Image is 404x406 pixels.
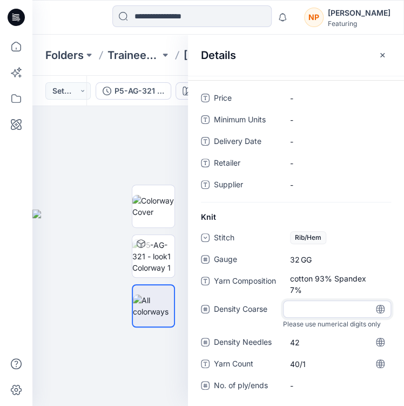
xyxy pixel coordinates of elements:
span: Please use numerical digits only [283,320,381,328]
span: No. of ply/ends [214,379,279,394]
span: GG [301,254,326,265]
button: Colorway 1 [176,82,243,100]
span: cotton 93% Spandex 7% [290,273,384,296]
a: Trainees assignment [107,48,160,63]
span: - [290,179,384,191]
button: P5-AG-321 - look1 [96,82,171,100]
span: Density Needles [214,336,279,351]
span: 40/1 [290,358,384,370]
span: Minimum Units [214,113,279,128]
img: P5-AG-321 - look1 Colorway 1 [132,239,174,273]
div: Featuring [328,19,390,28]
span: Supplier [214,178,279,193]
a: Folders [45,48,84,63]
a: [PERSON_NAME] [184,48,236,63]
img: All colorways [133,294,174,317]
span: - [290,380,384,391]
span: Yarn Composition [214,274,279,296]
span: Rib/Hem [290,231,326,244]
span: Yarn Count [214,357,279,372]
div: NP [304,8,324,27]
span: Density Coarse [214,303,279,329]
span: - [290,114,384,126]
span: Retailer [214,156,279,172]
span: 42 [290,337,384,348]
span: Price [214,91,279,107]
span: 32 [290,254,384,265]
span: - [290,136,384,147]
div: P5-AG-321 - look1 [115,85,164,97]
span: Gauge [214,253,279,268]
span: - [290,158,384,169]
img: Colorway Cover [132,195,174,218]
span: Delivery Date [214,135,279,150]
h2: Details [201,49,236,62]
span: - [290,93,384,104]
div: [PERSON_NAME] [328,6,390,19]
span: Stitch [214,231,279,246]
span: Knit [201,211,216,222]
